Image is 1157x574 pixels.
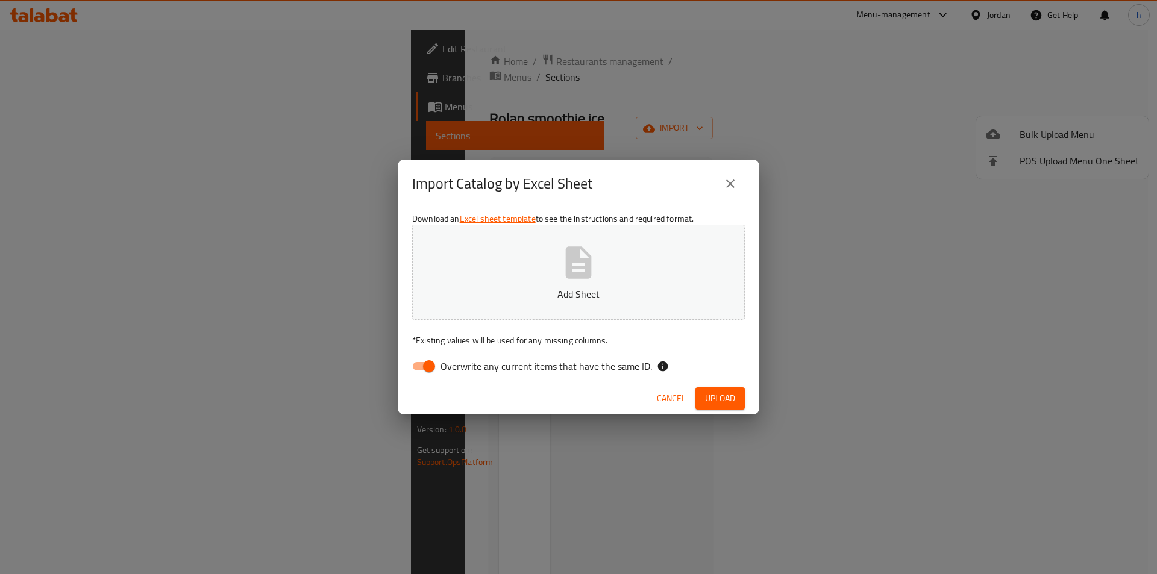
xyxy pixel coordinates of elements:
div: Download an to see the instructions and required format. [398,208,759,382]
h2: Import Catalog by Excel Sheet [412,174,592,193]
span: Overwrite any current items that have the same ID. [441,359,652,373]
button: Cancel [652,387,691,410]
svg: If the overwrite option isn't selected, then the items that match an existing ID will be ignored ... [657,360,669,372]
span: Upload [705,391,735,406]
button: Add Sheet [412,225,745,320]
p: Add Sheet [431,287,726,301]
button: close [716,169,745,198]
button: Upload [695,387,745,410]
span: Cancel [657,391,686,406]
a: Excel sheet template [460,211,536,226]
p: Existing values will be used for any missing columns. [412,334,745,346]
